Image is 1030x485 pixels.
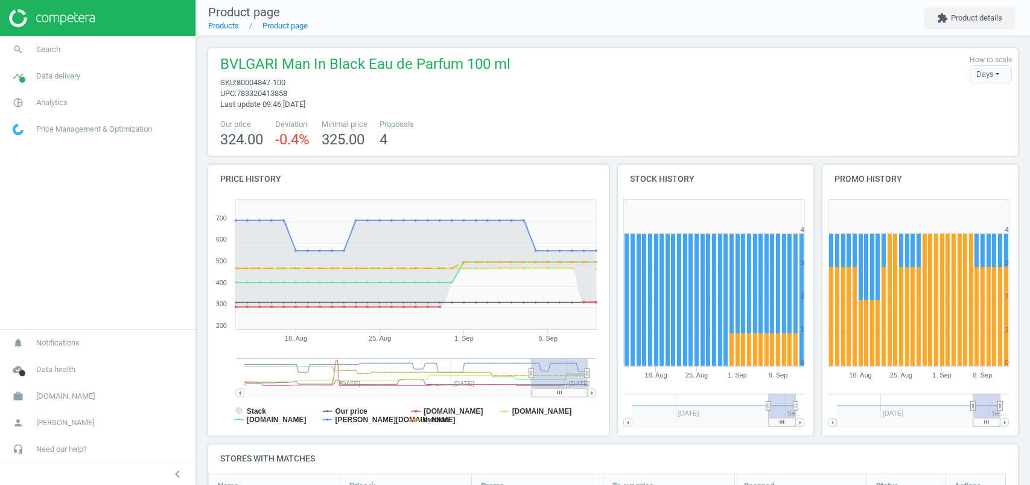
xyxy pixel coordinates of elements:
[7,358,30,381] i: cloud_done
[36,124,152,135] span: Price Management & Optimization
[220,100,305,109] span: Last update 09:46 [DATE]
[285,335,307,342] tspan: 18. Aug
[822,165,1018,193] h4: Promo history
[7,38,30,61] i: search
[970,55,1012,65] label: How to scale
[208,165,609,193] h4: Price history
[800,226,804,233] text: 4
[992,410,1006,417] tspan: Se…
[9,9,95,27] img: ajHJNr6hYgQAAAAASUVORK5CYII=
[7,385,30,408] i: work
[7,438,30,461] i: headset_mic
[36,364,75,375] span: Data health
[7,91,30,114] i: pie_chart_outlined
[1005,259,1009,266] text: 3
[800,292,804,300] text: 2
[973,371,992,379] tspan: 8. Sep
[220,78,237,87] span: sku :
[1005,226,1009,233] text: 4
[275,131,310,148] span: -0.4 %
[569,380,590,387] tspan: [DATE]
[216,236,227,243] text: 600
[618,165,813,193] h4: Stock history
[216,257,227,265] text: 500
[800,359,804,366] text: 0
[932,371,952,379] tspan: 1. Sep
[220,54,510,77] span: BVLGARI Man In Black Eau de Parfum 100 ml
[7,65,30,88] i: timeline
[36,391,95,402] span: [DOMAIN_NAME]
[890,371,912,379] tspan: 25. Aug
[369,335,391,342] tspan: 25. Aug
[924,7,1015,29] button: extensionProduct details
[208,21,239,30] a: Products
[849,371,871,379] tspan: 18. Aug
[36,71,80,82] span: Data delivery
[220,131,263,148] span: 324.00
[424,407,483,416] tspan: [DOMAIN_NAME]
[787,410,801,417] tspan: Se…
[335,407,368,416] tspan: Our price
[424,416,449,424] tspan: median
[36,44,60,55] span: Search
[380,119,414,130] span: Proposals
[322,119,367,130] span: Minimal price
[237,89,287,98] span: 783320413858
[36,338,80,348] span: Notifications
[36,97,68,108] span: Analytics
[644,371,667,379] tspan: 18. Aug
[728,371,747,379] tspan: 1. Sep
[247,407,266,416] tspan: Stack
[454,335,474,342] tspan: 1. Sep
[262,21,308,30] a: Product page
[800,326,804,333] text: 1
[13,124,24,135] img: wGWNvw8QSZomAAAAABJRU5ErkJggg==
[768,371,787,379] tspan: 8. Sep
[322,131,364,148] span: 325.00
[170,467,185,481] i: chevron_left
[208,5,280,19] span: Product page
[36,417,94,428] span: [PERSON_NAME]
[216,279,227,286] text: 400
[208,445,1018,473] h4: Stores with matches
[275,119,310,130] span: Deviation
[685,371,707,379] tspan: 25. Aug
[220,89,237,98] span: upc :
[335,416,456,424] tspan: [PERSON_NAME][DOMAIN_NAME]
[216,300,227,307] text: 300
[380,131,387,148] span: 4
[36,444,87,455] span: Need our help?
[512,407,572,416] tspan: [DOMAIN_NAME]
[1005,359,1009,366] text: 0
[162,466,192,482] button: chevron_left
[216,214,227,222] text: 700
[216,322,227,329] text: 200
[247,416,307,424] tspan: [DOMAIN_NAME]
[1005,326,1009,333] text: 1
[7,332,30,355] i: notifications
[237,78,285,87] span: 80004847-100
[937,13,948,24] i: extension
[800,259,804,266] text: 3
[7,411,30,434] i: person
[1005,292,1009,300] text: 2
[970,65,1012,83] div: Days
[220,119,263,130] span: Our price
[539,335,558,342] tspan: 8. Sep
